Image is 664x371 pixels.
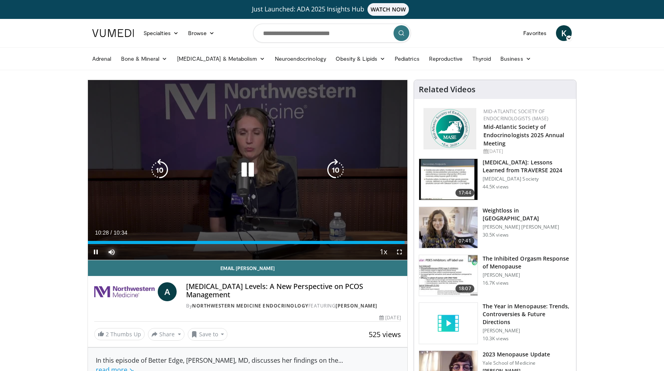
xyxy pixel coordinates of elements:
[519,25,551,41] a: Favorites
[106,330,109,338] span: 2
[483,255,571,270] h3: The Inhibited Orgasm Response of Menopause
[419,255,571,296] a: 18:07 The Inhibited Orgasm Response of Menopause [PERSON_NAME] 16.7K views
[483,184,509,190] p: 44.5K views
[186,282,401,299] h4: [MEDICAL_DATA] Levels: A New Perspective on PCOS Management
[483,328,571,334] p: [PERSON_NAME]
[419,159,477,200] img: 1317c62a-2f0d-4360-bee0-b1bff80fed3c.150x105_q85_crop-smart_upscale.jpg
[455,237,474,245] span: 07:41
[253,24,411,43] input: Search topics, interventions
[483,280,509,286] p: 16.7K views
[93,3,571,16] a: Just Launched: ADA 2025 Insights HubWATCH NOW
[95,229,109,236] span: 10:28
[139,25,183,41] a: Specialties
[270,51,331,67] a: Neuroendocrinology
[468,51,496,67] a: Thyroid
[423,108,476,149] img: f382488c-070d-4809-84b7-f09b370f5972.png.150x105_q85_autocrop_double_scale_upscale_version-0.2.png
[188,328,228,341] button: Save to
[92,29,134,37] img: VuMedi Logo
[331,51,390,67] a: Obesity & Lipids
[367,3,409,16] span: WATCH NOW
[114,229,127,236] span: 10:34
[483,224,571,230] p: [PERSON_NAME] [PERSON_NAME]
[192,302,308,309] a: Northwestern Medicine Endocrinology
[419,302,571,344] a: The Year in Menopause: Trends, Controversies & Future Directions [PERSON_NAME] 10.3K views
[483,336,509,342] p: 10.3K views
[88,241,407,244] div: Progress Bar
[424,51,468,67] a: Reproductive
[336,302,377,309] a: [PERSON_NAME]
[88,80,407,260] video-js: Video Player
[94,328,145,340] a: 2 Thumbs Up
[483,158,571,174] h3: [MEDICAL_DATA]: Lessons Learned from TRAVERSE 2024
[186,302,401,309] div: By FEATURING
[455,189,474,197] span: 17:44
[419,85,476,94] h4: Related Videos
[483,350,550,358] h3: 2023 Menopause Update
[390,51,424,67] a: Pediatrics
[116,51,172,67] a: Bone & Mineral
[158,282,177,301] a: A
[483,108,549,122] a: Mid-Atlantic Society of Endocrinologists (MASE)
[483,176,571,182] p: [MEDICAL_DATA] Society
[483,272,571,278] p: [PERSON_NAME]
[94,282,155,301] img: Northwestern Medicine Endocrinology
[88,260,407,276] a: Email [PERSON_NAME]
[148,328,185,341] button: Share
[110,229,112,236] span: /
[379,314,401,321] div: [DATE]
[483,302,571,326] h3: The Year in Menopause: Trends, Controversies & Future Directions
[556,25,572,41] a: K
[483,123,565,147] a: Mid-Atlantic Society of Endocrinologists 2025 Annual Meeting
[183,25,220,41] a: Browse
[483,148,570,155] div: [DATE]
[104,244,119,260] button: Mute
[419,207,571,248] a: 07:41 Weightloss in [GEOGRAPHIC_DATA] [PERSON_NAME] [PERSON_NAME] 30.5K views
[419,255,477,296] img: 283c0f17-5e2d-42ba-a87c-168d447cdba4.150x105_q85_crop-smart_upscale.jpg
[483,232,509,238] p: 30.5K views
[88,51,116,67] a: Adrenal
[376,244,392,260] button: Playback Rate
[419,207,477,248] img: 9983fed1-7565-45be-8934-aef1103ce6e2.150x105_q85_crop-smart_upscale.jpg
[392,244,407,260] button: Fullscreen
[455,285,474,293] span: 18:07
[419,303,477,344] img: video_placeholder_short.svg
[419,158,571,200] a: 17:44 [MEDICAL_DATA]: Lessons Learned from TRAVERSE 2024 [MEDICAL_DATA] Society 44.5K views
[483,207,571,222] h3: Weightloss in [GEOGRAPHIC_DATA]
[496,51,536,67] a: Business
[483,360,550,366] p: Yale School of Medicine
[88,244,104,260] button: Pause
[172,51,270,67] a: [MEDICAL_DATA] & Metabolism
[369,330,401,339] span: 525 views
